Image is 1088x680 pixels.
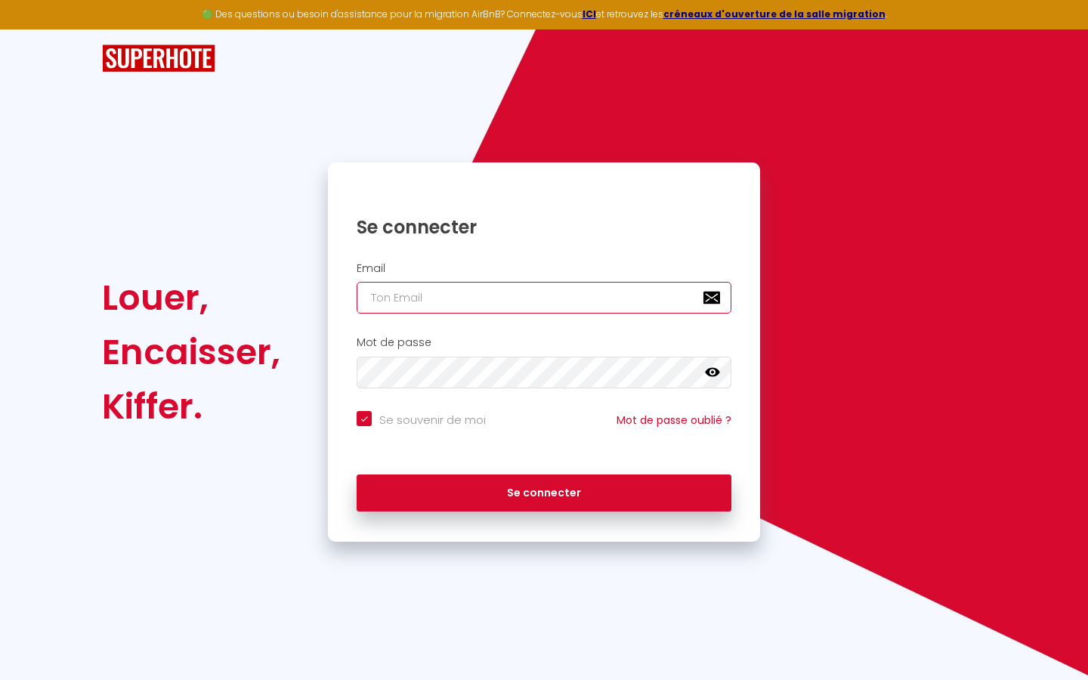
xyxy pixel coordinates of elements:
[102,325,280,379] div: Encaisser,
[663,8,886,20] a: créneaux d'ouverture de la salle migration
[102,45,215,73] img: SuperHote logo
[357,215,731,239] h1: Se connecter
[12,6,57,51] button: Ouvrir le widget de chat LiveChat
[583,8,596,20] a: ICI
[357,282,731,314] input: Ton Email
[617,413,731,428] a: Mot de passe oublié ?
[357,474,731,512] button: Se connecter
[102,270,280,325] div: Louer,
[357,336,731,349] h2: Mot de passe
[357,262,731,275] h2: Email
[102,379,280,434] div: Kiffer.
